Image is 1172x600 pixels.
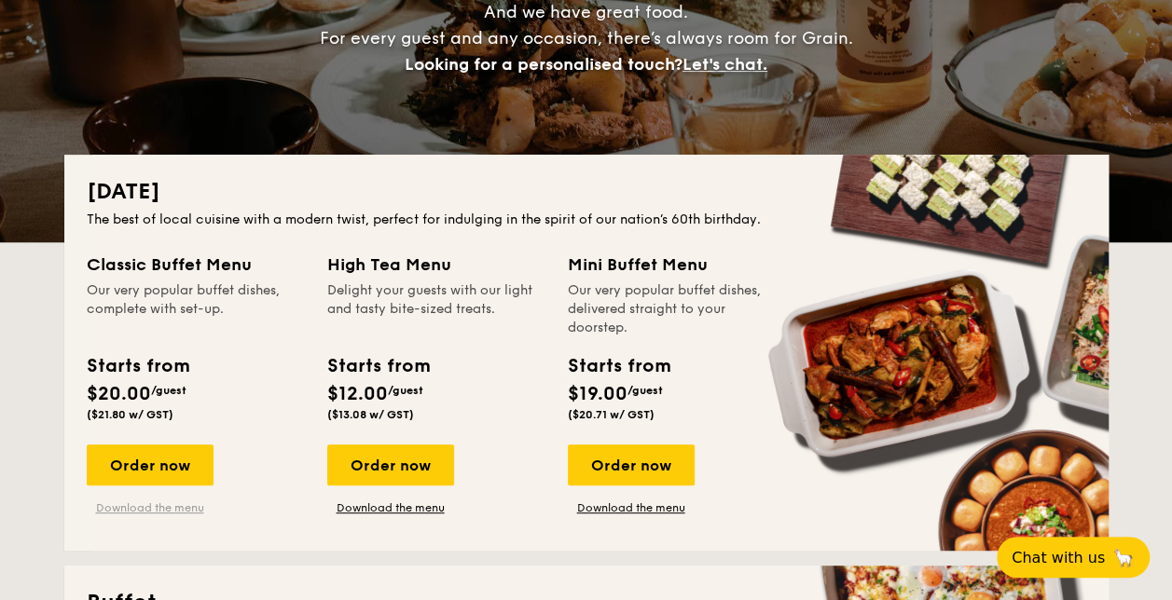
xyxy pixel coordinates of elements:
[151,384,186,397] span: /guest
[87,252,305,278] div: Classic Buffet Menu
[627,384,663,397] span: /guest
[568,352,669,380] div: Starts from
[568,252,786,278] div: Mini Buffet Menu
[87,211,1086,229] div: The best of local cuisine with a modern twist, perfect for indulging in the spirit of our nation’...
[87,408,173,421] span: ($21.80 w/ GST)
[87,281,305,337] div: Our very popular buffet dishes, complete with set-up.
[327,500,454,515] a: Download the menu
[87,177,1086,207] h2: [DATE]
[327,252,545,278] div: High Tea Menu
[87,444,214,485] div: Order now
[568,408,655,421] span: ($20.71 w/ GST)
[568,444,695,485] div: Order now
[87,383,151,405] span: $20.00
[87,500,214,515] a: Download the menu
[388,384,423,397] span: /guest
[997,537,1150,578] button: Chat with us🦙
[327,281,545,337] div: Delight your guests with our light and tasty bite-sized treats.
[683,54,767,75] span: Let's chat.
[1112,547,1135,568] span: 🦙
[568,281,786,337] div: Our very popular buffet dishes, delivered straight to your doorstep.
[568,383,627,405] span: $19.00
[405,54,683,75] span: Looking for a personalised touch?
[320,2,853,75] span: And we have great food. For every guest and any occasion, there’s always room for Grain.
[568,500,695,515] a: Download the menu
[327,444,454,485] div: Order now
[327,408,414,421] span: ($13.08 w/ GST)
[327,383,388,405] span: $12.00
[87,352,188,380] div: Starts from
[327,352,429,380] div: Starts from
[1012,549,1105,566] span: Chat with us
